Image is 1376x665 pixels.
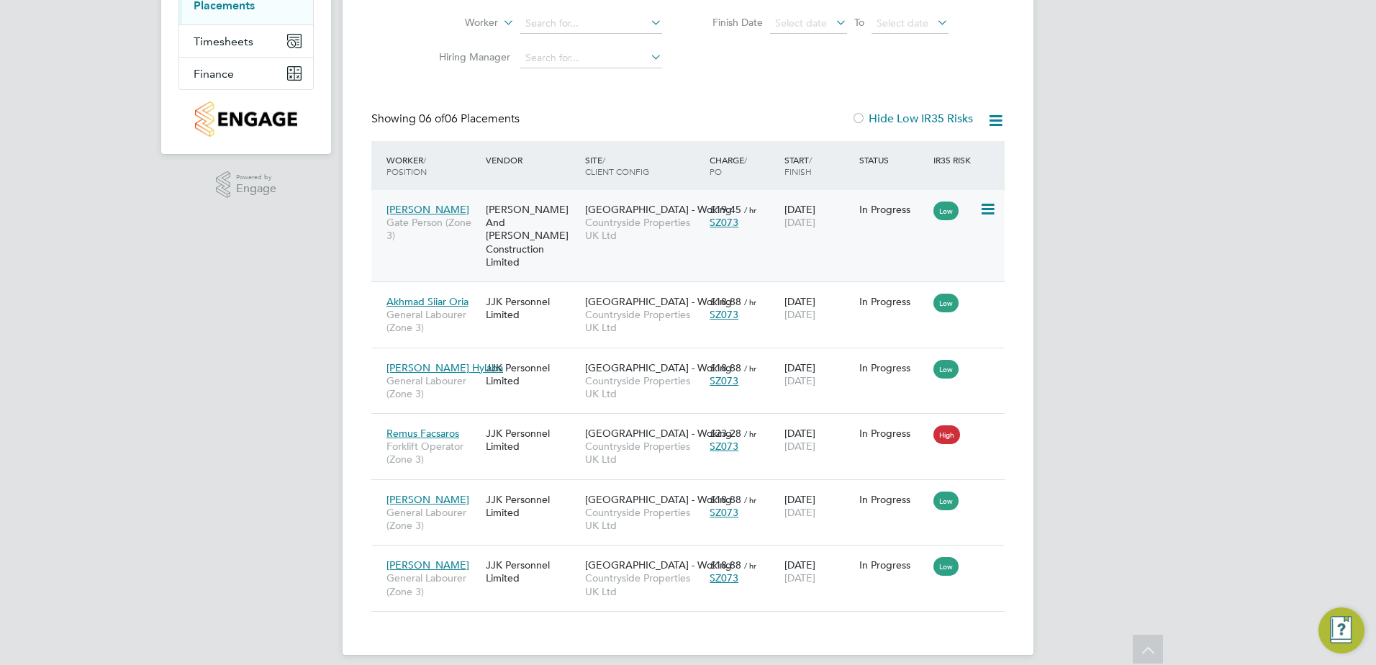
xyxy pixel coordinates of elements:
a: Akhmad Siiar OriaGeneral Labourer (Zone 3)JJK Personnel Limited[GEOGRAPHIC_DATA] - WokingCountrys... [383,287,1005,299]
span: SZ073 [710,374,738,387]
div: JJK Personnel Limited [482,354,581,394]
span: [GEOGRAPHIC_DATA] - Woking [585,361,732,374]
span: Timesheets [194,35,253,48]
span: Countryside Properties UK Ltd [585,440,702,466]
div: Worker [383,147,482,184]
span: Powered by [236,171,276,184]
a: Powered byEngage [216,171,277,199]
a: Go to home page [178,101,314,137]
div: JJK Personnel Limited [482,288,581,328]
span: Countryside Properties UK Ltd [585,308,702,334]
a: [PERSON_NAME]Gate Person (Zone 3)[PERSON_NAME] And [PERSON_NAME] Construction Limited[GEOGRAPHIC_... [383,195,1005,207]
div: In Progress [859,493,927,506]
span: [GEOGRAPHIC_DATA] - Woking [585,427,732,440]
span: Countryside Properties UK Ltd [585,374,702,400]
span: General Labourer (Zone 3) [386,308,479,334]
div: In Progress [859,295,927,308]
button: Finance [179,58,313,89]
label: Finish Date [698,16,763,29]
div: JJK Personnel Limited [482,551,581,592]
span: Low [933,202,959,220]
span: / Position [386,154,427,177]
span: High [933,425,960,444]
span: [GEOGRAPHIC_DATA] - Woking [585,203,732,216]
span: £18.88 [710,295,741,308]
span: [DATE] [784,216,815,229]
span: SZ073 [710,308,738,321]
div: [DATE] [781,551,856,592]
span: Select date [877,17,928,30]
span: / Client Config [585,154,649,177]
span: / Finish [784,154,812,177]
span: 06 Placements [419,112,520,126]
div: In Progress [859,558,927,571]
span: [DATE] [784,571,815,584]
span: General Labourer (Zone 3) [386,571,479,597]
div: [DATE] [781,486,856,526]
span: [PERSON_NAME] Hylaba [386,361,503,374]
span: / hr [744,297,756,307]
div: Showing [371,112,522,127]
span: Low [933,492,959,510]
span: £23.28 [710,427,741,440]
span: To [850,13,869,32]
span: Low [933,557,959,576]
label: Hiring Manager [427,50,510,63]
span: Countryside Properties UK Ltd [585,506,702,532]
div: Charge [706,147,781,184]
span: General Labourer (Zone 3) [386,374,479,400]
span: / hr [744,494,756,505]
span: £18.88 [710,558,741,571]
span: £18.88 [710,493,741,506]
span: / hr [744,560,756,571]
a: Remus FacsarosForklift Operator (Zone 3)JJK Personnel Limited[GEOGRAPHIC_DATA] - WokingCountrysid... [383,419,1005,431]
span: Remus Facsaros [386,427,459,440]
span: Countryside Properties UK Ltd [585,571,702,597]
span: / hr [744,428,756,439]
input: Search for... [520,14,662,34]
span: [GEOGRAPHIC_DATA] - Woking [585,558,732,571]
label: Worker [415,16,498,30]
span: / PO [710,154,747,177]
div: [DATE] [781,196,856,236]
div: Status [856,147,931,173]
a: [PERSON_NAME]General Labourer (Zone 3)JJK Personnel Limited[GEOGRAPHIC_DATA] - WokingCountryside ... [383,551,1005,563]
div: Vendor [482,147,581,173]
div: Site [581,147,706,184]
span: SZ073 [710,571,738,584]
span: Countryside Properties UK Ltd [585,216,702,242]
span: Gate Person (Zone 3) [386,216,479,242]
span: SZ073 [710,216,738,229]
img: countryside-properties-logo-retina.png [195,101,297,137]
span: [PERSON_NAME] [386,493,469,506]
label: Hide Low IR35 Risks [851,112,973,126]
span: / hr [744,363,756,374]
span: 06 of [419,112,445,126]
span: SZ073 [710,506,738,519]
span: [GEOGRAPHIC_DATA] - Woking [585,493,732,506]
span: [DATE] [784,374,815,387]
span: / hr [744,204,756,215]
span: [DATE] [784,440,815,453]
div: [DATE] [781,354,856,394]
div: In Progress [859,203,927,216]
div: [PERSON_NAME] And [PERSON_NAME] Construction Limited [482,196,581,276]
span: Engage [236,183,276,195]
div: [DATE] [781,420,856,460]
a: [PERSON_NAME] HylabaGeneral Labourer (Zone 3)JJK Personnel Limited[GEOGRAPHIC_DATA] - WokingCount... [383,353,1005,366]
div: JJK Personnel Limited [482,420,581,460]
span: General Labourer (Zone 3) [386,506,479,532]
span: Finance [194,67,234,81]
span: Forklift Operator (Zone 3) [386,440,479,466]
span: £19.45 [710,203,741,216]
span: [PERSON_NAME] [386,203,469,216]
div: [DATE] [781,288,856,328]
span: SZ073 [710,440,738,453]
span: Akhmad Siiar Oria [386,295,469,308]
div: IR35 Risk [930,147,979,173]
span: [PERSON_NAME] [386,558,469,571]
span: Low [933,360,959,379]
span: Select date [775,17,827,30]
span: [GEOGRAPHIC_DATA] - Woking [585,295,732,308]
div: In Progress [859,361,927,374]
